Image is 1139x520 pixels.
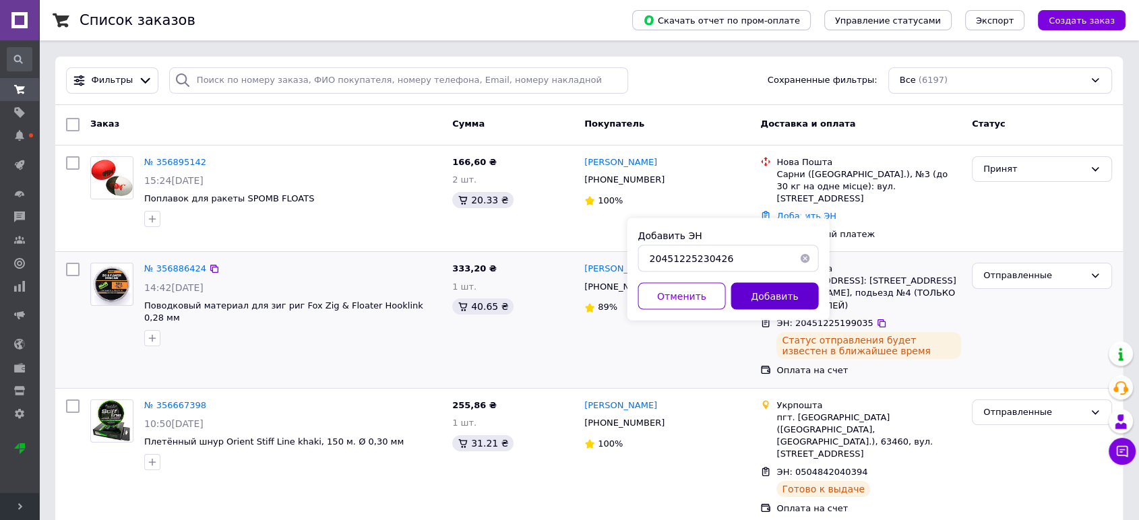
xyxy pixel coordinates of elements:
[452,157,497,167] span: 166,60 ₴
[598,302,617,312] span: 89%
[598,438,623,449] span: 100%
[824,10,952,30] button: Управление статусами
[776,211,836,221] a: Добавить ЭН
[1024,15,1126,25] a: Создать заказ
[1049,15,1115,26] span: Создать заказ
[584,156,657,169] a: [PERSON_NAME]
[144,418,204,429] span: 10:50[DATE]
[760,119,855,129] span: Доставка и оплата
[452,435,514,451] div: 31.21 ₴
[731,283,818,310] button: Добавить
[169,67,628,94] input: Поиск по номеру заказа, ФИО покупателя, номеру телефона, Email, номеру накладной
[452,298,514,315] div: 40.65 ₴
[776,168,961,205] div: Сарни ([GEOGRAPHIC_DATA].), №3 (до 30 кг на одне місце): вул. [STREET_ADDRESS]
[776,502,961,515] div: Оплата на счет
[584,418,665,428] span: [PHONE_NUMBER]
[92,74,133,87] span: Фильтры
[144,157,206,167] a: № 356895142
[584,263,657,275] a: [PERSON_NAME]
[638,230,702,241] label: Добавить ЭН
[90,399,133,443] a: Фото товару
[791,245,818,272] button: Очистить
[80,12,195,28] h1: Список заказов
[144,436,404,447] a: Плетённый шнур Orient Stiff Line khaki, 150 м. Ø 0,30 мм
[452,282,476,292] span: 1 шт.
[144,193,314,203] a: Поплавок для ракеты SPOMB FLOATS
[144,282,204,293] span: 14:42[DATE]
[90,156,133,199] a: Фото товару
[776,275,961,312] div: [STREET_ADDRESS]: [STREET_ADDRESS][PERSON_NAME], подьезд №4 (ТОЛЬКО ДЛЯ ЖИТЕЛЕЙ)
[776,263,961,275] div: Нова Пошта
[144,263,206,273] a: № 356886424
[1109,438,1136,465] button: Чат с покупателем
[776,364,961,377] div: Оплата на счет
[972,119,1006,129] span: Статус
[983,269,1084,283] div: Отправленные
[90,263,133,306] a: Фото товару
[144,175,204,186] span: 15:24[DATE]
[776,156,961,168] div: Нова Пошта
[776,467,867,477] span: ЭН: 0504842040394
[643,14,800,26] span: Скачать отчет по пром-оплате
[92,400,131,442] img: Фото товару
[965,10,1024,30] button: Экспорт
[584,282,665,292] span: [PHONE_NUMBER]
[919,75,948,85] span: (6197)
[983,162,1084,176] div: Принят
[638,283,725,310] button: Отменить
[900,74,916,87] span: Все
[584,119,644,129] span: Покупатель
[452,119,485,129] span: Сумма
[584,399,657,412] a: [PERSON_NAME]
[452,418,476,428] span: 1 шт.
[144,300,423,323] a: Поводковый материал для зиг риг Fox Zig & Floater Hooklink 0,28 мм
[92,263,131,305] img: Фото товару
[632,10,811,30] button: Скачать отчет по пром-оплате
[452,192,514,208] div: 20.33 ₴
[776,412,961,461] div: пгт. [GEOGRAPHIC_DATA] ([GEOGRAPHIC_DATA], [GEOGRAPHIC_DATA].), 63460, вул. [STREET_ADDRESS]
[983,405,1084,420] div: Отправленные
[452,400,497,410] span: 255,86 ₴
[598,195,623,205] span: 100%
[91,157,133,199] img: Фото товару
[776,332,961,359] div: Статус отправления будет известен в ближайшее время
[776,481,869,497] div: Готово к выдаче
[835,15,941,26] span: Управление статусами
[976,15,1014,26] span: Экспорт
[1038,10,1126,30] button: Создать заказ
[452,174,476,185] span: 2 шт.
[776,399,961,412] div: Укрпошта
[776,228,961,240] div: Наложенный платеж
[144,400,206,410] a: № 356667398
[768,74,878,87] span: Сохраненные фильтры:
[584,174,665,185] span: [PHONE_NUMBER]
[90,119,119,129] span: Заказ
[776,318,873,328] span: ЭН: 20451225199035
[452,263,497,273] span: 333,20 ₴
